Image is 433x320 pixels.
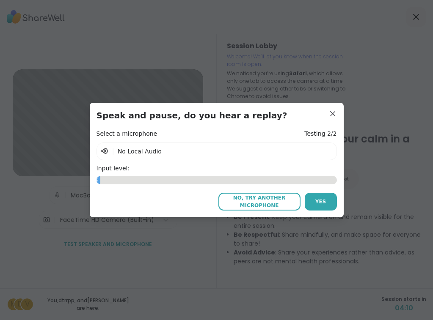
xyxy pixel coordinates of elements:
[218,193,301,211] button: No, try another microphone
[223,194,296,209] span: No, try another microphone
[315,198,326,205] span: Yes
[97,109,337,121] h3: Speak and pause, do you hear a replay?
[97,164,337,173] h4: Input level:
[305,193,337,211] button: Yes
[112,146,114,156] span: |
[97,130,157,138] h4: Select a microphone
[118,148,162,155] span: No Local Audio
[304,130,336,138] h4: Testing 2/2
